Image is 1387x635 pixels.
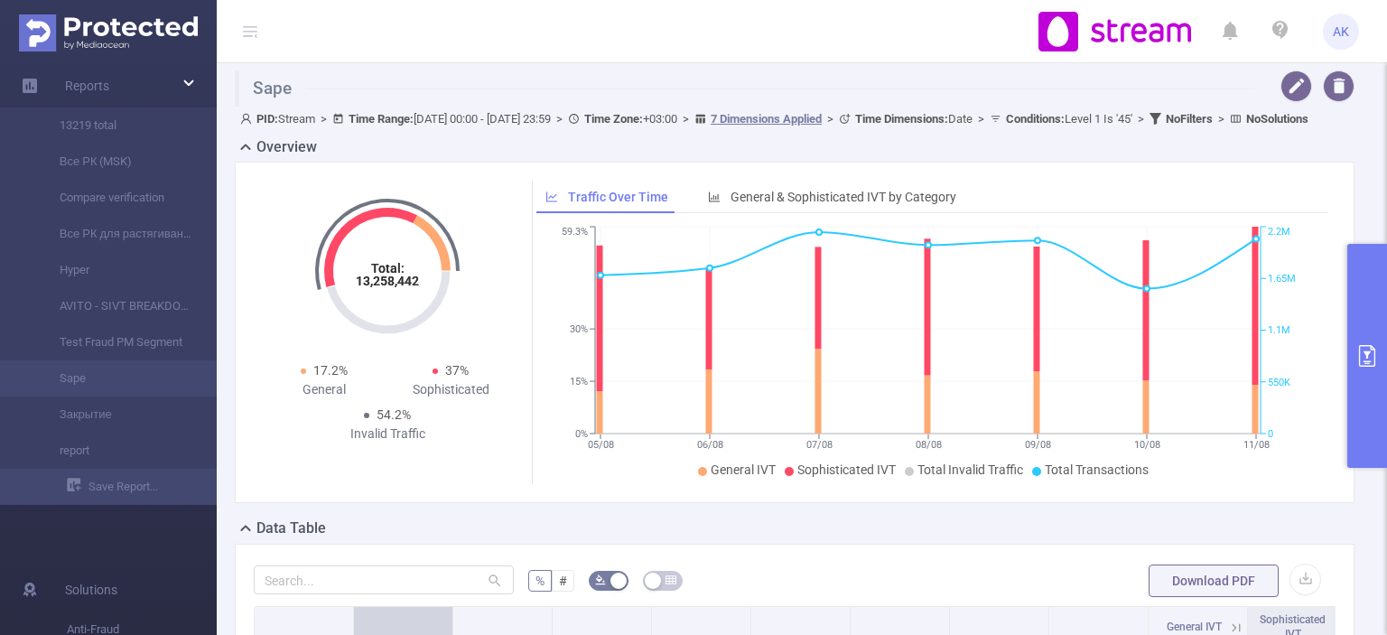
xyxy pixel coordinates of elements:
[915,439,941,451] tspan: 08/08
[65,79,109,93] span: Reports
[855,112,948,126] b: Time Dimensions :
[1149,565,1279,597] button: Download PDF
[559,574,567,588] span: #
[575,428,588,440] tspan: 0%
[1166,112,1213,126] b: No Filters
[235,70,1255,107] h1: Sape
[562,227,588,238] tspan: 59.3%
[711,112,822,126] u: 7 Dimensions Applied
[1268,273,1296,285] tspan: 1.65M
[67,469,217,505] a: Save Report...
[570,376,588,388] tspan: 15%
[666,574,676,585] i: icon: table
[1132,112,1150,126] span: >
[535,574,545,588] span: %
[36,397,195,433] a: Закрытие
[254,565,514,594] input: Search...
[1024,439,1050,451] tspan: 09/08
[1045,462,1149,477] span: Total Transactions
[356,274,419,288] tspan: 13,258,442
[315,112,332,126] span: >
[1006,112,1065,126] b: Conditions :
[240,112,1308,126] span: Stream [DATE] 00:00 - [DATE] 23:59 +03:00
[1167,621,1222,633] span: General IVT
[1268,325,1290,337] tspan: 1.1M
[371,261,405,275] tspan: Total:
[708,191,721,203] i: icon: bar-chart
[570,323,588,335] tspan: 30%
[36,180,195,216] a: Compare verification
[805,439,832,451] tspan: 07/08
[1006,112,1132,126] span: Level 1 Is '45'
[696,439,722,451] tspan: 06/08
[917,462,1023,477] span: Total Invalid Traffic
[65,68,109,104] a: Reports
[587,439,613,451] tspan: 05/08
[36,288,195,324] a: AVITO - SIVT BREAKDOWN
[1213,112,1230,126] span: >
[568,190,668,204] span: Traffic Over Time
[261,380,387,399] div: General
[551,112,568,126] span: >
[711,462,776,477] span: General IVT
[36,324,195,360] a: Test Fraud PM Segment
[1133,439,1159,451] tspan: 10/08
[256,518,326,539] h2: Data Table
[387,380,514,399] div: Sophisticated
[595,574,606,585] i: icon: bg-colors
[584,112,643,126] b: Time Zone:
[65,572,117,608] span: Solutions
[256,112,278,126] b: PID:
[1268,428,1273,440] tspan: 0
[240,113,256,125] i: icon: user
[822,112,839,126] span: >
[1243,439,1269,451] tspan: 11/08
[256,136,317,158] h2: Overview
[855,112,973,126] span: Date
[1246,112,1308,126] b: No Solutions
[36,360,195,397] a: Sape
[973,112,990,126] span: >
[677,112,694,126] span: >
[1333,14,1349,50] span: AK
[313,363,348,378] span: 17.2%
[36,252,195,288] a: Hyper
[324,425,451,444] div: Invalid Traffic
[349,112,414,126] b: Time Range:
[445,363,469,378] span: 37%
[1268,227,1290,238] tspan: 2.2M
[1268,377,1290,388] tspan: 550K
[545,191,558,203] i: icon: line-chart
[36,107,195,144] a: 13219 total
[377,407,411,422] span: 54.2%
[36,216,195,252] a: Все РК для растягивания лимитов
[36,433,195,469] a: report
[797,462,896,477] span: Sophisticated IVT
[731,190,956,204] span: General & Sophisticated IVT by Category
[36,144,195,180] a: Все РК (MSK)
[19,14,198,51] img: Protected Media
